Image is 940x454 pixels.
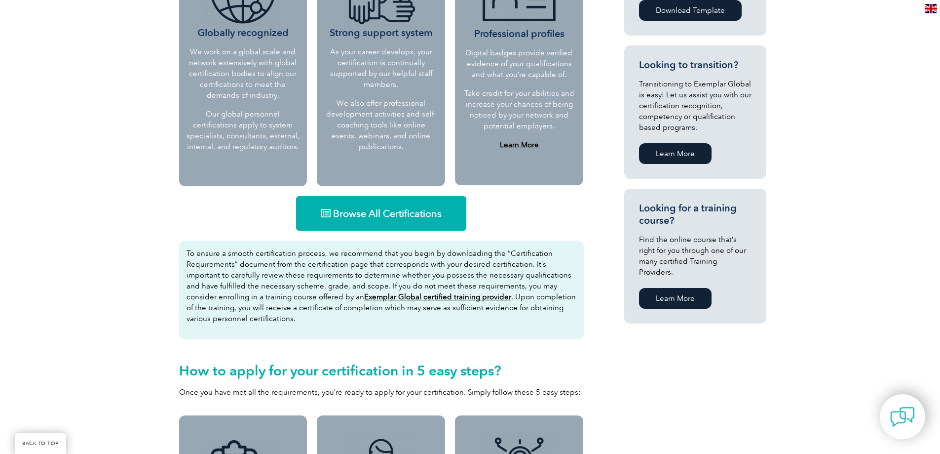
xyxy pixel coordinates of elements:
[187,248,576,324] p: To ensure a smooth certification process, we recommend that you begin by downloading the “Certifi...
[500,140,539,149] a: Learn More
[324,46,438,90] p: As your career develops, your certification is continually supported by our helpful staff members.
[296,196,466,231] a: Browse All Certifications
[179,387,584,398] p: Once you have met all the requirements, you’re ready to apply for your certification. Simply foll...
[187,46,300,101] p: We work on a global scale and network extensively with global certification bodies to align our c...
[15,433,66,454] a: BACK TO TOP
[179,363,584,378] h2: How to apply for your certification in 5 easy steps?
[925,4,937,13] img: en
[187,109,300,152] p: Our global personnel certifications apply to system specialists, consultants, external, internal,...
[890,405,915,429] img: contact-chat.png
[639,234,752,278] p: Find the online course that’s right for you through one of our many certified Training Providers.
[639,202,752,227] h3: Looking for a training course?
[333,208,442,218] span: Browse All Certifications
[639,288,712,309] a: Learn More
[364,292,511,301] a: Exemplar Global certified training provider
[639,59,752,71] h3: Looking to transition?
[639,143,712,164] a: Learn More
[639,79,752,133] p: Transitioning to Exemplar Global is easy! Let us assist you with our certification recognition, c...
[463,47,575,80] p: Digital badges provide verified evidence of your qualifications and what you’re capable of.
[463,88,575,131] p: Take credit for your abilities and increase your chances of being noticed by your network and pot...
[324,98,438,152] p: We also offer professional development activities and self-coaching tools like online events, web...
